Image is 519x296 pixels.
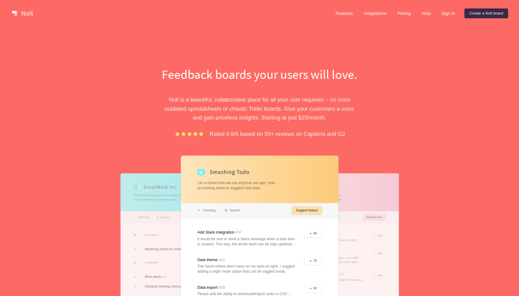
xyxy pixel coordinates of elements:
[174,130,205,137] img: stars.b067e34983.png
[464,8,508,18] a: Create a Nolt board
[393,8,416,18] a: Pricing
[359,8,391,18] a: Integrations
[155,95,364,122] p: Nolt is a beautiful, collaborative place for all your user requests – no more outdated spreadshee...
[210,129,345,138] p: Rated 4.9/5 based on 50+ reviews on Capterra and G2
[417,8,436,18] a: Help
[155,66,364,83] h1: Feedback boards your users will love.
[331,8,358,18] a: Features
[437,8,460,18] a: Sign in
